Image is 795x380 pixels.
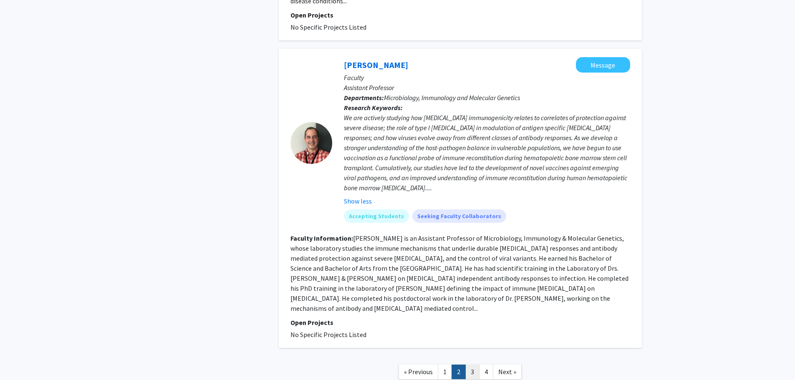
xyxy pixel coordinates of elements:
[493,365,522,379] a: Next
[290,234,628,312] fg-read-more: [PERSON_NAME] is an Assistant Professor of Microbiology, Immunology & Molecular Genetics, whose l...
[344,209,409,223] mat-chip: Accepting Students
[399,365,438,379] a: Previous
[290,234,353,242] b: Faculty Information:
[344,60,408,70] a: [PERSON_NAME]
[290,317,630,327] p: Open Projects
[290,330,366,339] span: No Specific Projects Listed
[384,93,520,102] span: Microbiology, Immunology and Molecular Genetics
[344,196,372,206] button: Show less
[344,113,630,193] div: We are actively studying how [MEDICAL_DATA] immunogenicity relates to correlates of protection ag...
[6,342,35,374] iframe: Chat
[344,103,403,112] b: Research Keywords:
[498,367,516,376] span: Next »
[344,83,630,93] p: Assistant Professor
[479,365,493,379] a: 4
[438,365,452,379] a: 1
[290,23,366,31] span: No Specific Projects Listed
[290,10,630,20] p: Open Projects
[344,93,384,102] b: Departments:
[404,367,433,376] span: « Previous
[412,209,506,223] mat-chip: Seeking Faculty Collaborators
[344,73,630,83] p: Faculty
[452,365,466,379] a: 2
[576,57,630,73] button: Message James Brien
[465,365,480,379] a: 3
